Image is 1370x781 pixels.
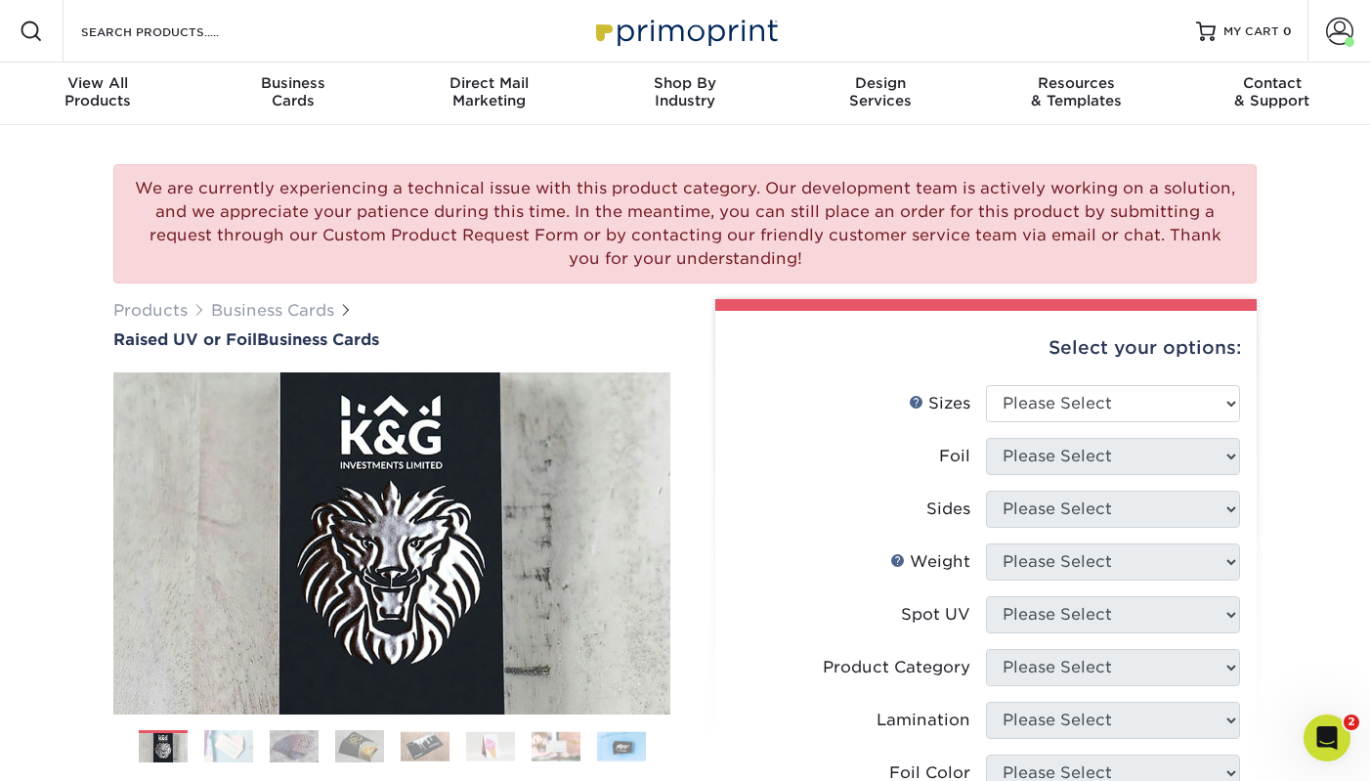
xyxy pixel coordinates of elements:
div: Sides [926,498,970,521]
a: Products [113,301,188,320]
div: Industry [587,74,783,109]
input: SEARCH PRODUCTS..... [79,20,270,43]
span: Business [195,74,391,92]
div: Services [783,74,978,109]
a: Contact& Support [1175,63,1370,125]
span: Design [783,74,978,92]
div: Spot UV [901,603,970,627]
div: Marketing [392,74,587,109]
a: Resources& Templates [978,63,1174,125]
img: Primoprint [587,10,783,52]
div: Select your options: [731,311,1241,385]
span: Resources [978,74,1174,92]
span: Contact [1175,74,1370,92]
div: Product Category [823,656,970,679]
iframe: Intercom live chat [1304,715,1350,761]
h1: Business Cards [113,330,670,349]
span: MY CART [1223,23,1279,40]
a: Raised UV or FoilBusiness Cards [113,330,670,349]
div: & Support [1175,74,1370,109]
a: Direct MailMarketing [392,63,587,125]
div: Lamination [877,709,970,732]
div: Cards [195,74,391,109]
span: 2 [1344,715,1359,730]
a: BusinessCards [195,63,391,125]
img: Business Cards 08 [597,731,646,761]
a: DesignServices [783,63,978,125]
div: Weight [890,550,970,574]
a: Business Cards [211,301,334,320]
span: Raised UV or Foil [113,330,257,349]
div: & Templates [978,74,1174,109]
div: Sizes [909,392,970,415]
div: Foil [939,445,970,468]
span: 0 [1283,24,1292,38]
a: Shop ByIndustry [587,63,783,125]
span: Shop By [587,74,783,92]
span: Direct Mail [392,74,587,92]
div: We are currently experiencing a technical issue with this product category. Our development team ... [113,164,1257,283]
